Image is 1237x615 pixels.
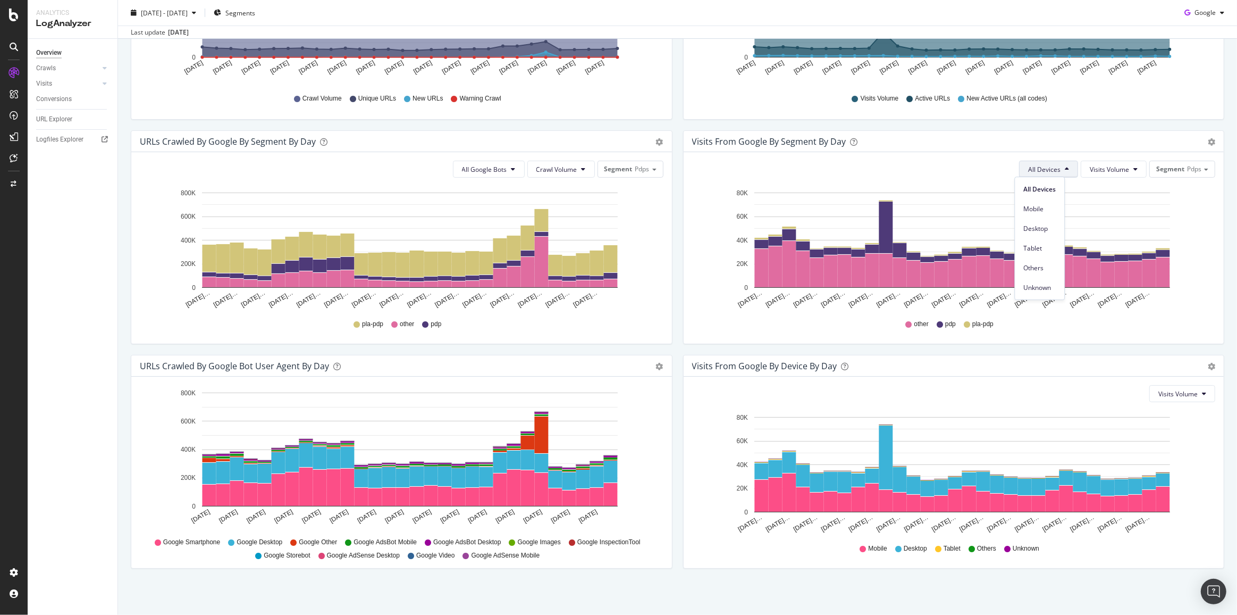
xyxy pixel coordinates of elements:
text: [DATE] [301,508,322,525]
div: Analytics [36,9,109,18]
span: Desktop [1023,224,1056,234]
span: [DATE] - [DATE] [141,8,188,17]
button: Google [1180,4,1228,21]
span: pdp [945,320,956,329]
span: New URLs [413,94,443,103]
span: Google AdsBot Desktop [433,538,501,547]
text: [DATE] [246,508,267,525]
span: Google Video [416,551,455,560]
span: pla-pdp [362,320,383,329]
text: [DATE] [584,59,605,76]
text: [DATE] [577,508,599,525]
span: Pdps [635,164,650,173]
span: Others [1023,263,1056,273]
span: Crawl Volume [536,165,577,174]
text: 0 [192,284,196,292]
text: 0 [744,509,748,516]
text: [DATE] [383,59,405,76]
svg: A chart. [140,385,660,533]
div: Conversions [36,94,72,105]
text: 80K [736,189,747,197]
text: [DATE] [467,508,488,525]
text: [DATE] [764,59,785,76]
text: [DATE] [469,59,491,76]
a: Crawls [36,63,99,74]
span: Google Storebot [264,551,310,560]
span: Segment [1156,164,1184,173]
text: [DATE] [183,59,204,76]
svg: A chart. [140,186,660,310]
text: [DATE] [1107,59,1129,76]
text: [DATE] [329,508,350,525]
span: Segment [604,164,633,173]
div: Last update [131,28,189,37]
span: New Active URLs (all codes) [966,94,1047,103]
span: All Devices [1028,165,1061,174]
text: [DATE] [1050,59,1071,76]
text: [DATE] [849,59,871,76]
div: Visits From Google By Device By Day [692,361,837,371]
span: Google InspectionTool [577,538,641,547]
span: All Devices [1023,185,1056,194]
text: 600K [181,213,196,220]
span: Others [977,544,996,553]
text: [DATE] [269,59,290,76]
span: Google AdsBot Mobile [354,538,417,547]
text: [DATE] [494,508,516,525]
div: URLs Crawled by Google bot User Agent By Day [140,361,329,371]
span: Google AdSense Mobile [472,551,540,560]
span: Pdps [1187,164,1201,173]
svg: A chart. [692,411,1212,534]
text: 800K [181,189,196,197]
text: [DATE] [964,59,986,76]
div: LogAnalyzer [36,18,109,30]
text: [DATE] [556,59,577,76]
span: Active URLs [915,94,950,103]
a: Overview [36,47,110,59]
text: 0 [192,503,196,510]
span: other [914,320,929,329]
text: [DATE] [411,508,433,525]
div: URLs Crawled by Google By Segment By Day [140,136,316,147]
div: gear [656,138,663,146]
span: Warning Crawl [460,94,501,103]
button: Visits Volume [1149,385,1215,402]
text: [DATE] [821,59,842,76]
button: Segments [209,4,259,21]
text: 40K [736,461,747,469]
text: 200K [181,475,196,482]
span: Tablet [944,544,961,553]
div: Visits [36,78,52,89]
text: 20K [736,260,747,268]
span: Visits Volume [861,94,899,103]
text: [DATE] [326,59,348,76]
svg: A chart. [692,186,1212,310]
span: Mobile [1023,204,1056,214]
span: Visits Volume [1090,165,1129,174]
text: 400K [181,446,196,453]
button: Crawl Volume [527,161,595,178]
text: 400K [181,237,196,244]
a: Logfiles Explorer [36,134,110,145]
div: Logfiles Explorer [36,134,83,145]
text: [DATE] [1022,59,1043,76]
div: Crawls [36,63,56,74]
span: Google AdSense Desktop [327,551,400,560]
text: 800K [181,389,196,397]
text: 0 [744,284,748,292]
span: Google Other [299,538,337,547]
span: other [400,320,414,329]
span: pla-pdp [972,320,994,329]
span: Mobile [869,544,887,553]
button: All Devices [1019,161,1078,178]
span: Unique URLs [358,94,396,103]
a: Visits [36,78,99,89]
a: Conversions [36,94,110,105]
text: [DATE] [522,508,543,525]
div: gear [656,363,663,370]
div: gear [1208,363,1215,370]
div: gear [1208,138,1215,146]
span: Google Smartphone [163,538,220,547]
text: [DATE] [190,508,211,525]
